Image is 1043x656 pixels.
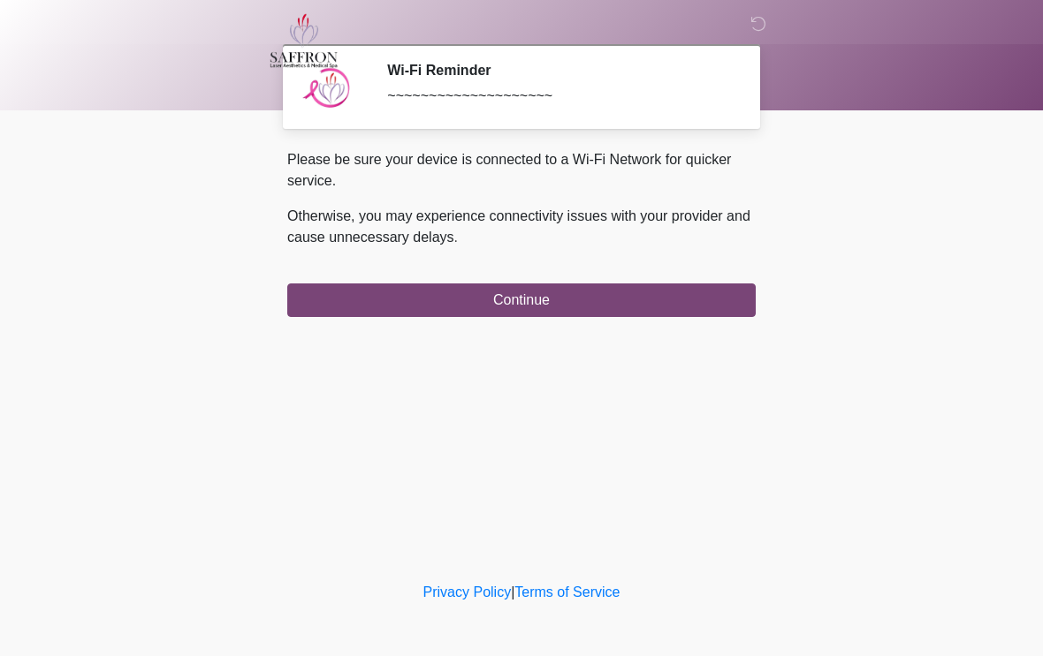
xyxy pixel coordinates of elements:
span: . [454,230,458,245]
img: Agent Avatar [301,62,354,115]
a: Terms of Service [514,584,620,599]
p: Please be sure your device is connected to a Wi-Fi Network for quicker service. [287,149,756,192]
p: Otherwise, you may experience connectivity issues with your provider and cause unnecessary delays [287,206,756,248]
button: Continue [287,283,756,317]
a: Privacy Policy [423,584,512,599]
div: ~~~~~~~~~~~~~~~~~~~~ [387,86,729,107]
img: Saffron Laser Aesthetics and Medical Spa Logo [270,13,339,68]
a: | [511,584,514,599]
